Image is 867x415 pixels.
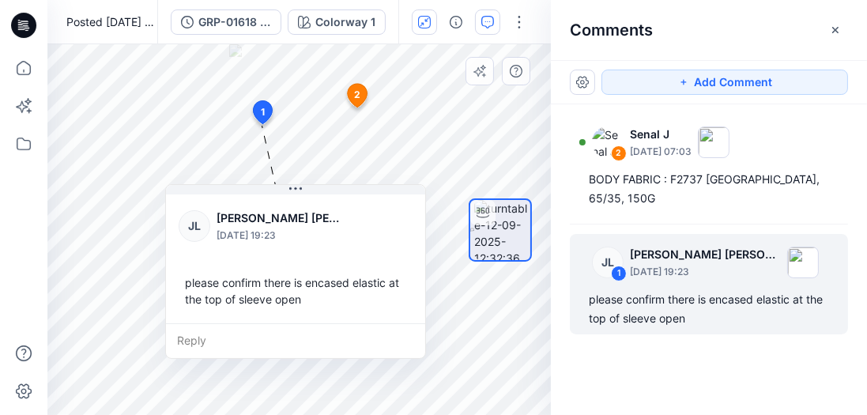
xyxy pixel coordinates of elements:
[611,266,627,281] div: 1
[217,228,345,243] p: [DATE] 19:23
[66,13,157,30] span: Posted [DATE] 12:32 by
[630,125,692,144] p: Senal J
[217,209,345,228] p: [PERSON_NAME] [PERSON_NAME]
[630,245,781,264] p: [PERSON_NAME] [PERSON_NAME]
[171,9,281,35] button: GRP-01618 GATHERED NECK TEE + FLOWY SHORT_DEVELOPMENT
[570,21,653,40] h2: Comments
[592,247,624,278] div: JL
[630,264,781,280] p: [DATE] 19:23
[589,170,829,208] div: BODY FABRIC : F2737 [GEOGRAPHIC_DATA], 65/35, 150G
[601,70,848,95] button: Add Comment
[261,105,265,119] span: 1
[315,13,375,31] div: Colorway 1
[166,323,425,358] div: Reply
[611,145,627,161] div: 2
[288,9,386,35] button: Colorway 1
[354,88,360,102] span: 2
[592,126,624,158] img: Senal J
[589,290,829,328] div: please confirm there is encased elastic at the top of sleeve open
[179,268,413,314] div: please confirm there is encased elastic at the top of sleeve open
[179,210,210,242] div: JL
[443,9,469,35] button: Details
[474,200,530,260] img: turntable-12-09-2025-12:32:36
[630,144,692,160] p: [DATE] 07:03
[198,13,271,31] div: GRP-01618 GATHERED NECK TEE + FLOWY SHORT_DEVELOPMENT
